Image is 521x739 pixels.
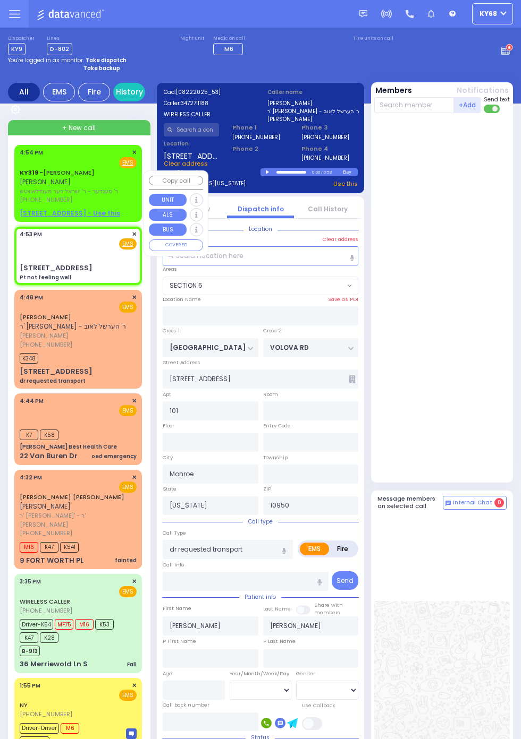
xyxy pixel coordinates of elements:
label: City [163,454,173,461]
span: K47 [20,632,38,643]
label: First Name [163,605,191,612]
span: Phone 1 [232,123,288,132]
strong: Take backup [83,64,120,72]
span: [PHONE_NUMBER] [20,606,72,615]
button: BUS [149,224,187,236]
strong: Take dispatch [86,56,127,64]
img: comment-alt.png [446,501,451,506]
button: Notifications [457,85,509,96]
div: 9 FORT WORTH PL [20,555,83,566]
label: Gender [296,670,315,677]
div: 36 Merriewold Ln S [20,659,88,669]
span: Clear address [164,159,208,168]
label: Location Name [163,296,201,303]
a: NY [20,701,28,709]
a: Dispatch info [238,204,284,213]
label: Cross 2 [263,327,282,334]
button: Send [332,571,358,590]
u: EMS [122,240,133,248]
div: [STREET_ADDRESS] [20,366,93,377]
span: 4:32 PM [20,474,42,482]
label: Call Type [163,529,186,537]
div: Fall [127,660,137,668]
span: ✕ [132,577,137,586]
span: You're logged in as monitor. [8,56,84,64]
span: KY319 - [20,168,43,177]
span: 4:48 PM [20,294,43,302]
label: Call Info [163,561,184,569]
button: ky68 [472,3,513,24]
span: ר' [PERSON_NAME] - ר' הערשל לאוב [20,322,126,331]
span: [PHONE_NUMBER] [20,340,72,349]
span: EMS [119,586,137,597]
label: Last Name [263,605,291,613]
input: Search location here [163,246,358,265]
span: Other building occupants [349,375,356,383]
span: SECTION 5 [163,277,358,296]
span: [PERSON_NAME] [20,177,71,186]
a: WIRELESS CALLER [20,597,70,606]
span: EMS [119,690,137,701]
span: B-913 [20,646,40,656]
div: 0:53 [323,166,333,178]
label: Last 3 location [164,168,261,176]
span: M6 [224,45,233,53]
span: [PHONE_NUMBER] [20,710,72,718]
span: Send text [484,96,510,104]
label: ZIP [263,485,271,493]
div: All [8,83,40,101]
button: ALS [149,209,187,221]
span: [PERSON_NAME] [20,331,133,340]
span: KY9 [8,43,26,55]
a: [PERSON_NAME] [20,313,71,321]
label: Caller name [267,88,358,96]
span: M16 [75,619,94,630]
span: SECTION 5 [170,281,203,290]
label: Dispatcher [8,36,35,42]
a: History [113,83,145,101]
label: Township [263,454,288,461]
span: EMS [119,302,137,313]
label: Clear address [323,236,358,243]
label: Floor [163,422,174,429]
span: Driver-K54 [20,619,53,630]
span: ר' [PERSON_NAME]' - ר' [PERSON_NAME] [20,511,133,529]
label: Medic on call [213,36,246,42]
label: Fire units on call [354,36,393,42]
div: Bay [343,168,357,176]
span: K47 [40,542,58,553]
label: Cad: [164,88,254,96]
span: D-802 [47,43,72,55]
span: Call type [243,518,278,526]
span: SECTION 5 [163,277,344,295]
span: ✕ [132,230,137,239]
span: ✕ [132,473,137,482]
span: 4:44 PM [20,397,44,405]
label: Room [263,391,278,398]
small: Share with [314,601,343,608]
label: Call back number [163,701,209,709]
span: [PHONE_NUMBER] [20,195,72,204]
span: 0 [494,498,504,508]
a: [PERSON_NAME] [PERSON_NAME] [20,493,124,501]
label: Street Address [163,359,200,366]
u: [STREET_ADDRESS] - Use this [20,209,120,218]
button: Internal Chat 0 [443,496,507,510]
span: MF75 [55,619,73,630]
span: M16 [20,542,38,553]
span: ✕ [132,148,137,157]
label: Age [163,670,172,677]
img: Logo [37,7,107,21]
span: Phone 2 [232,144,288,153]
label: State [163,485,177,493]
span: ✕ [132,681,137,690]
span: K28 [40,632,58,643]
span: ✕ [132,293,137,302]
span: Driver-Driver [20,723,59,734]
span: ר' סענדער - ר' ישראל בער מענדלאוויטש [20,187,133,196]
span: K7 [20,429,38,440]
span: 3:35 PM [20,578,41,586]
label: P First Name [163,638,196,645]
span: 3472711188 [181,99,208,107]
div: fainted [115,556,137,564]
